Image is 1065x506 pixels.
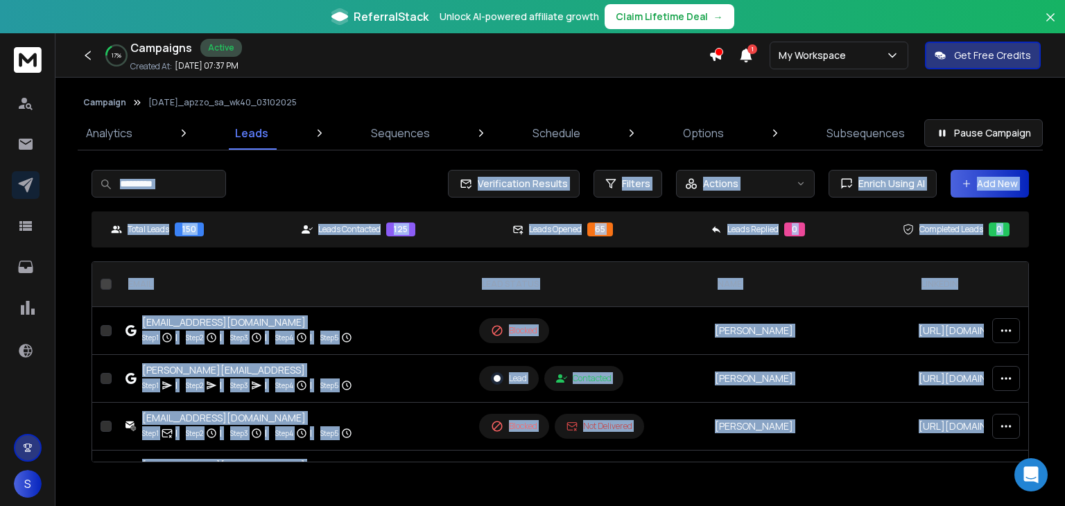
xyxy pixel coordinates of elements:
[112,51,121,60] p: 17 %
[142,426,159,440] p: Step 1
[220,331,222,344] p: |
[587,223,613,236] div: 65
[227,116,277,150] a: Leads
[910,451,1032,498] td: [URL][DOMAIN_NAME][PERSON_NAME]
[605,4,734,29] button: Claim Lifetime Deal→
[142,315,352,329] div: [EMAIL_ADDRESS][DOMAIN_NAME]
[703,177,738,191] p: Actions
[919,224,983,235] p: Completed Leads
[707,403,910,451] td: [PERSON_NAME]
[130,40,192,56] h1: Campaigns
[310,378,312,392] p: |
[320,378,338,392] p: Step 5
[142,411,352,425] div: [EMAIL_ADDRESS][DOMAIN_NAME]
[386,223,415,236] div: 125
[220,378,222,392] p: |
[318,224,381,235] p: Leads Contacted
[310,426,312,440] p: |
[175,331,177,344] p: |
[818,116,913,150] a: Subsequences
[707,451,910,498] td: [PERSON_NAME]
[142,363,352,377] div: [PERSON_NAME][EMAIL_ADDRESS]
[148,97,297,108] p: [DATE]_apzzo_sa_wk40_03102025
[186,426,203,440] p: Step 2
[14,470,42,498] button: S
[471,262,707,307] th: LEAD STATUS
[954,49,1031,62] p: Get Free Credits
[142,378,159,392] p: Step 1
[989,223,1010,236] div: 0
[532,125,580,141] p: Schedule
[142,459,352,473] div: [PERSON_NAME][EMAIL_ADDRESS]
[727,224,779,235] p: Leads Replied
[175,60,239,71] p: [DATE] 07:37 PM
[910,355,1032,403] td: [URL][DOMAIN_NAME][PERSON_NAME]
[707,307,910,355] td: [PERSON_NAME]
[275,426,293,440] p: Step 4
[310,331,312,344] p: |
[491,324,537,337] div: Blocked
[186,378,203,392] p: Step 2
[320,331,338,344] p: Step 5
[448,170,580,198] button: Verification Results
[829,170,937,198] button: Enrich Using AI
[1014,458,1048,491] div: Open Intercom Messenger
[230,378,248,392] p: Step 3
[826,125,905,141] p: Subsequences
[622,177,650,191] span: Filters
[235,125,268,141] p: Leads
[910,262,1032,307] th: LinkedIn
[86,125,132,141] p: Analytics
[142,331,159,344] p: Step 1
[265,378,267,392] p: |
[128,224,169,235] p: Total Leads
[910,307,1032,355] td: [URL][DOMAIN_NAME]
[707,262,910,307] th: NAME
[1041,8,1059,42] button: Close banner
[779,49,851,62] p: My Workspace
[175,223,204,236] div: 150
[683,125,724,141] p: Options
[230,331,248,344] p: Step 3
[491,420,537,433] div: Blocked
[371,125,430,141] p: Sequences
[440,10,599,24] p: Unlock AI-powered affiliate growth
[853,177,925,191] span: Enrich Using AI
[566,421,632,432] div: Not Delivered
[707,355,910,403] td: [PERSON_NAME]
[265,426,267,440] p: |
[594,170,662,198] button: Filters
[951,170,1029,198] button: Add New
[747,44,757,54] span: 1
[529,224,582,235] p: Leads Opened
[265,331,267,344] p: |
[275,331,293,344] p: Step 4
[675,116,732,150] a: Options
[925,42,1041,69] button: Get Free Credits
[200,39,242,57] div: Active
[354,8,428,25] span: ReferralStack
[83,97,126,108] button: Campaign
[78,116,141,150] a: Analytics
[220,426,222,440] p: |
[175,378,177,392] p: |
[186,331,203,344] p: Step 2
[524,116,589,150] a: Schedule
[556,373,612,384] div: Contacted
[713,10,723,24] span: →
[910,403,1032,451] td: [URL][DOMAIN_NAME][PERSON_NAME]
[175,426,177,440] p: |
[320,426,338,440] p: Step 5
[491,372,527,385] div: Lead
[363,116,438,150] a: Sequences
[924,119,1043,147] button: Pause Campaign
[230,426,248,440] p: Step 3
[275,378,293,392] p: Step 4
[784,223,805,236] div: 0
[130,61,172,72] p: Created At:
[472,177,568,191] span: Verification Results
[117,262,471,307] th: EMAIL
